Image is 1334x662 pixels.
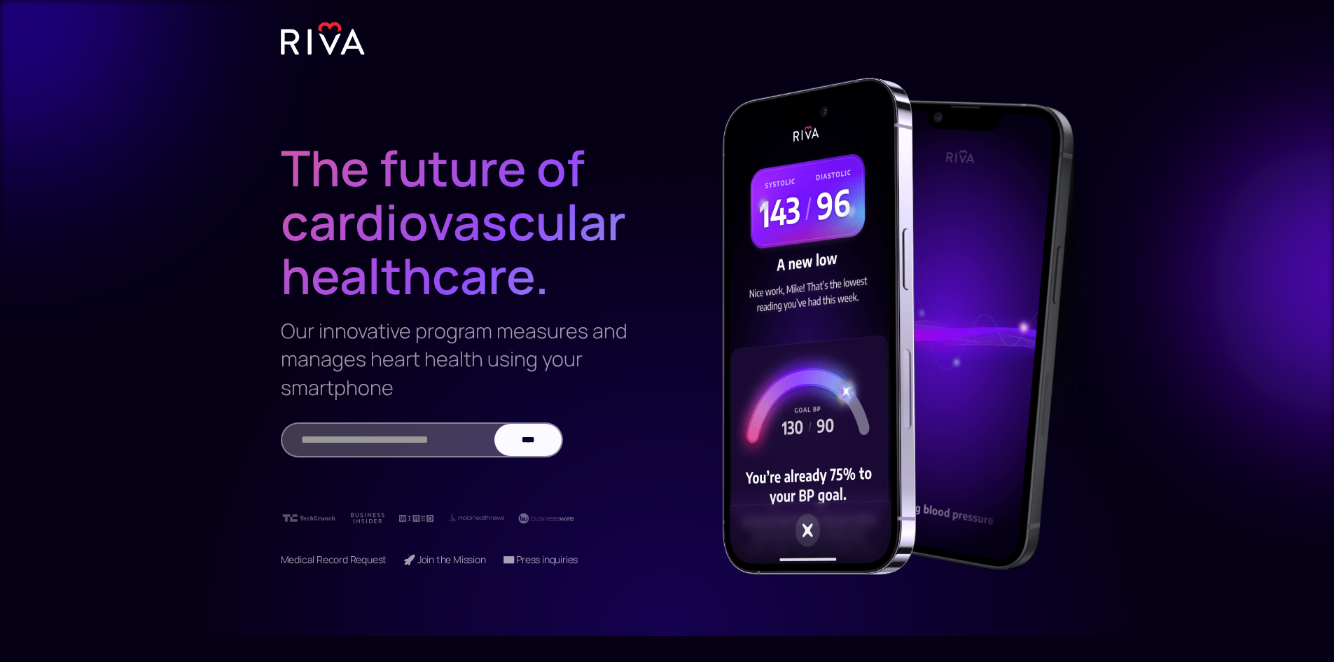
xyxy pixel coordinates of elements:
a: Medical Record Request [281,553,387,566]
h3: Our innovative program measures and manages heart health using your smartphone [281,317,634,401]
a: 📧 Press inquiries [503,553,578,566]
h1: The future of cardiovascular healthcare. [281,84,634,303]
form: Email Form [281,422,563,457]
a: 🚀 Join the Mission [403,553,485,566]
